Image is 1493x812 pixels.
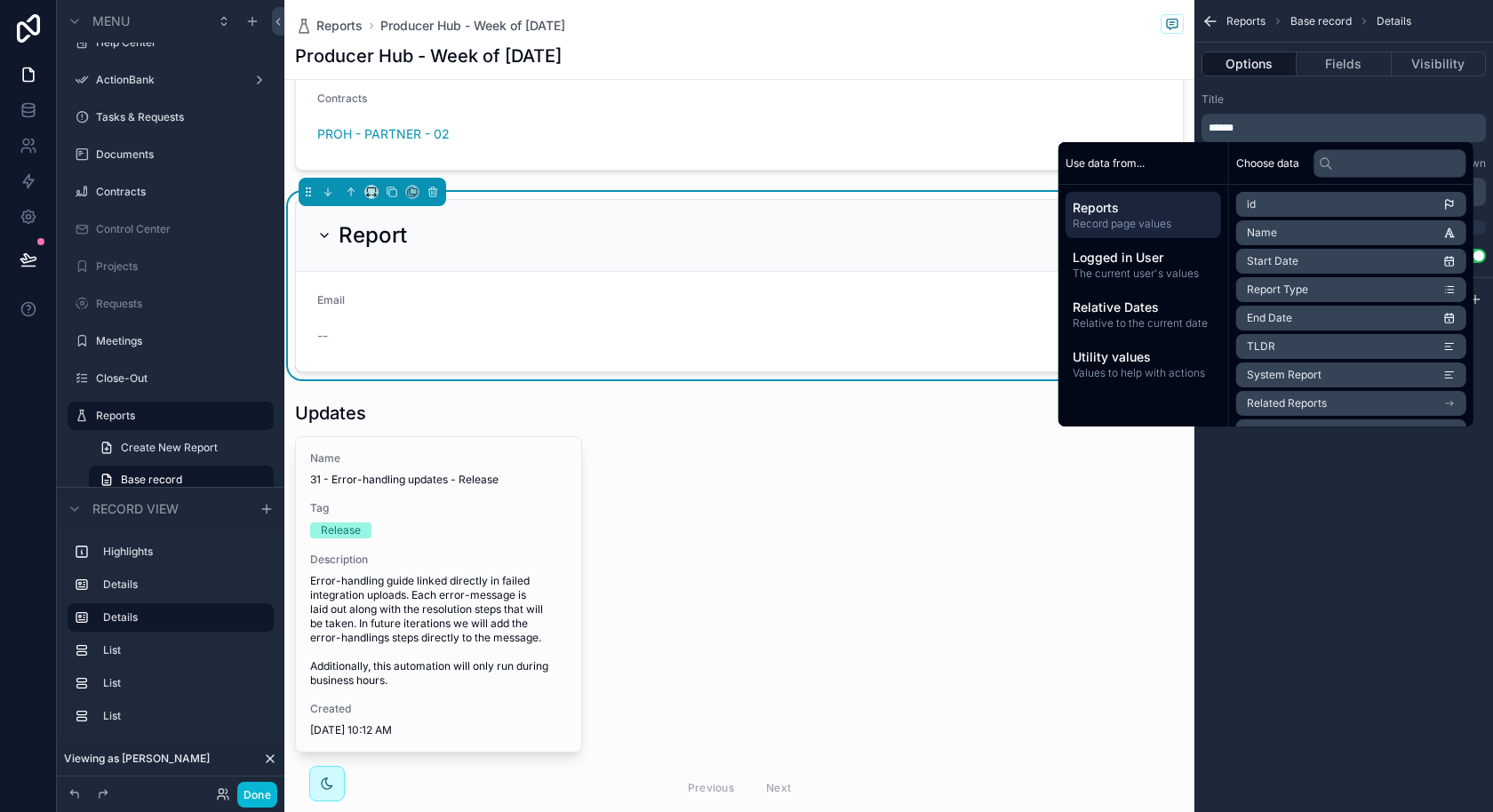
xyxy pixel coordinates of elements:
[103,643,267,657] label: List
[1202,114,1486,142] div: scrollable content
[121,473,182,487] span: Base record
[103,709,267,723] label: List
[96,371,270,386] label: Close-Out
[89,434,274,462] a: Create New Report
[96,185,270,199] label: Contracts
[57,529,284,748] div: scrollable content
[96,73,245,87] label: ActionBank
[1073,249,1214,267] span: Logged in User
[339,221,407,250] h2: Report
[1073,267,1214,281] span: The current user's values
[96,222,270,236] label: Control Center
[1297,52,1391,76] button: Fields
[1392,52,1486,76] button: Visibility
[295,17,363,35] a: Reports
[96,259,270,274] label: Projects
[96,297,270,311] label: Requests
[96,147,270,162] label: Documents
[295,44,562,68] h1: Producer Hub - Week of [DATE]
[103,676,267,690] label: List
[1073,199,1214,217] span: Reports
[1073,217,1214,231] span: Record page values
[317,293,345,306] span: Email
[1236,156,1299,171] span: Choose data
[103,545,267,559] label: Highlights
[96,409,263,423] label: Reports
[103,577,267,592] label: Details
[1073,299,1214,316] span: Relative Dates
[380,17,565,35] a: Producer Hub - Week of [DATE]
[1202,92,1224,107] label: Title
[92,12,130,30] span: Menu
[1202,52,1297,76] button: Options
[64,752,210,766] span: Viewing as [PERSON_NAME]
[96,110,270,124] label: Tasks & Requests
[96,334,270,348] label: Meetings
[1073,348,1214,366] span: Utility values
[316,17,363,35] span: Reports
[1066,156,1145,171] span: Use data from...
[103,610,259,625] label: Details
[92,500,179,518] span: Record view
[1073,366,1214,380] span: Values to help with actions
[1290,14,1352,28] span: Base record
[1377,14,1411,28] span: Details
[237,782,277,808] button: Done
[1226,14,1265,28] span: Reports
[317,327,328,345] span: --
[1073,316,1214,330] span: Relative to the current date
[121,441,218,455] span: Create New Report
[89,466,274,494] a: Base record
[1058,185,1228,394] div: scrollable content
[96,36,270,50] label: Help Center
